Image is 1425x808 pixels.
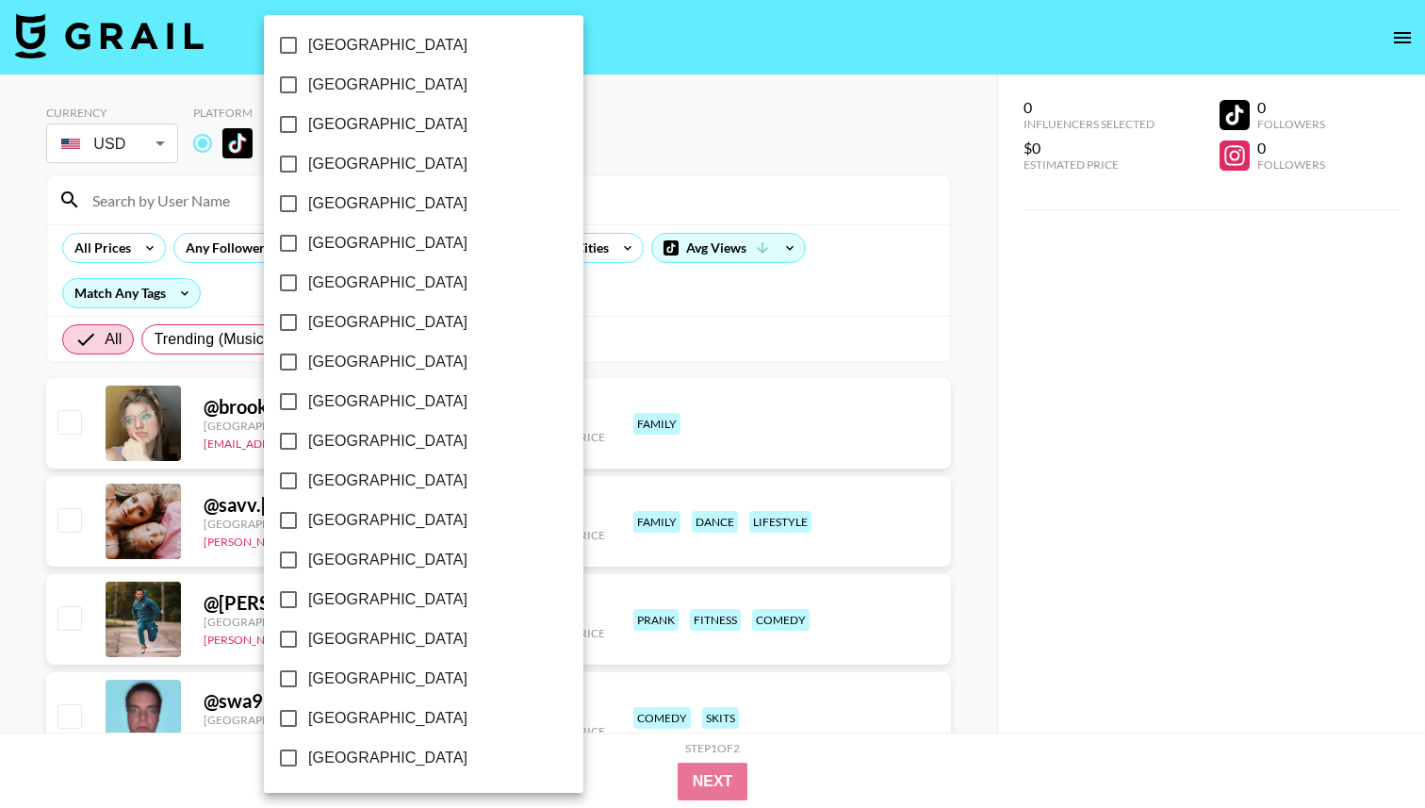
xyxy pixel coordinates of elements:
span: [GEOGRAPHIC_DATA] [308,470,467,492]
span: [GEOGRAPHIC_DATA] [308,192,467,215]
span: [GEOGRAPHIC_DATA] [308,628,467,651]
span: [GEOGRAPHIC_DATA] [308,549,467,571]
span: [GEOGRAPHIC_DATA] [308,74,467,96]
span: [GEOGRAPHIC_DATA] [308,588,467,611]
span: [GEOGRAPHIC_DATA] [308,232,467,255]
span: [GEOGRAPHIC_DATA] [308,311,467,334]
span: [GEOGRAPHIC_DATA] [308,707,467,730]
span: [GEOGRAPHIC_DATA] [308,272,467,294]
span: [GEOGRAPHIC_DATA] [308,390,467,413]
span: [GEOGRAPHIC_DATA] [308,113,467,136]
span: [GEOGRAPHIC_DATA] [308,351,467,373]
span: [GEOGRAPHIC_DATA] [308,747,467,769]
span: [GEOGRAPHIC_DATA] [308,430,467,453]
span: [GEOGRAPHIC_DATA] [308,668,467,690]
span: [GEOGRAPHIC_DATA] [308,153,467,175]
span: [GEOGRAPHIC_DATA] [308,509,467,532]
iframe: Drift Widget Chat Controller [1331,714,1402,785]
span: [GEOGRAPHIC_DATA] [308,34,467,57]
